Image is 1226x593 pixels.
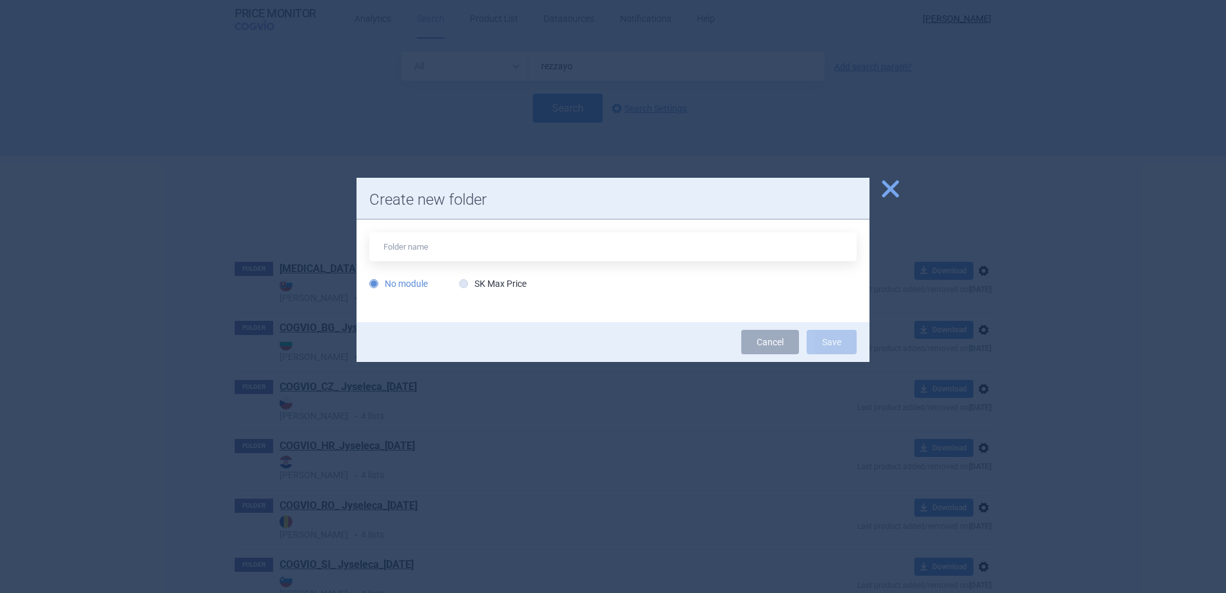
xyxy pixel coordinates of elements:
[741,330,799,354] a: Cancel
[369,277,428,290] label: No module
[369,232,857,261] input: Folder name
[459,277,526,290] label: SK Max Price
[807,330,857,354] button: Save
[369,191,857,209] h1: Create new folder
